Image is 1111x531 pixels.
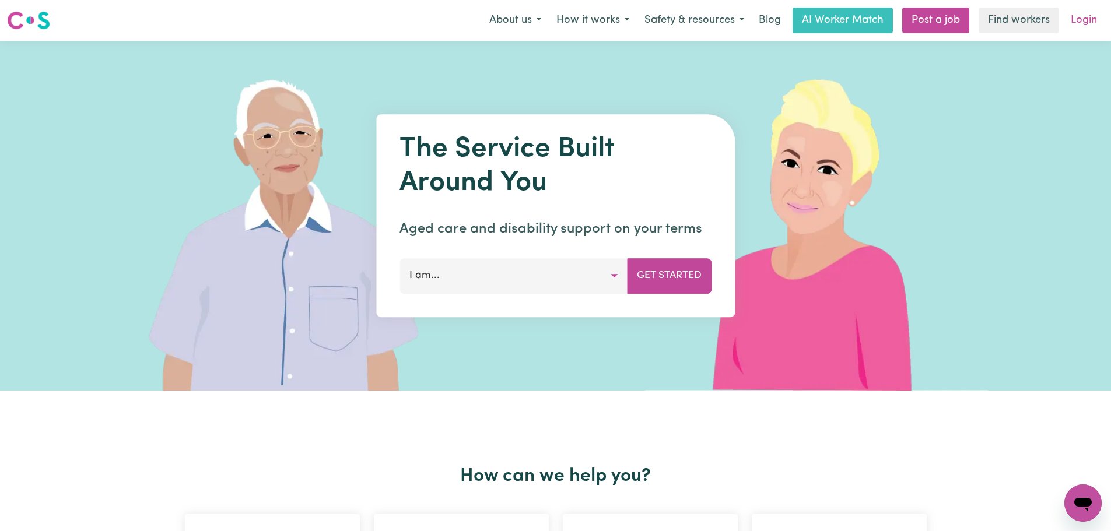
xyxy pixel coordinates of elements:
button: Get Started [627,258,712,293]
h2: How can we help you? [178,465,934,487]
button: How it works [549,8,637,33]
button: Safety & resources [637,8,752,33]
img: Careseekers logo [7,10,50,31]
a: Post a job [902,8,969,33]
a: Blog [752,8,788,33]
p: Aged care and disability support on your terms [399,219,712,240]
h1: The Service Built Around You [399,133,712,200]
button: About us [482,8,549,33]
a: Login [1064,8,1104,33]
a: AI Worker Match [793,8,893,33]
a: Careseekers logo [7,7,50,34]
a: Find workers [979,8,1059,33]
iframe: Button to launch messaging window [1064,484,1102,522]
button: I am... [399,258,628,293]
